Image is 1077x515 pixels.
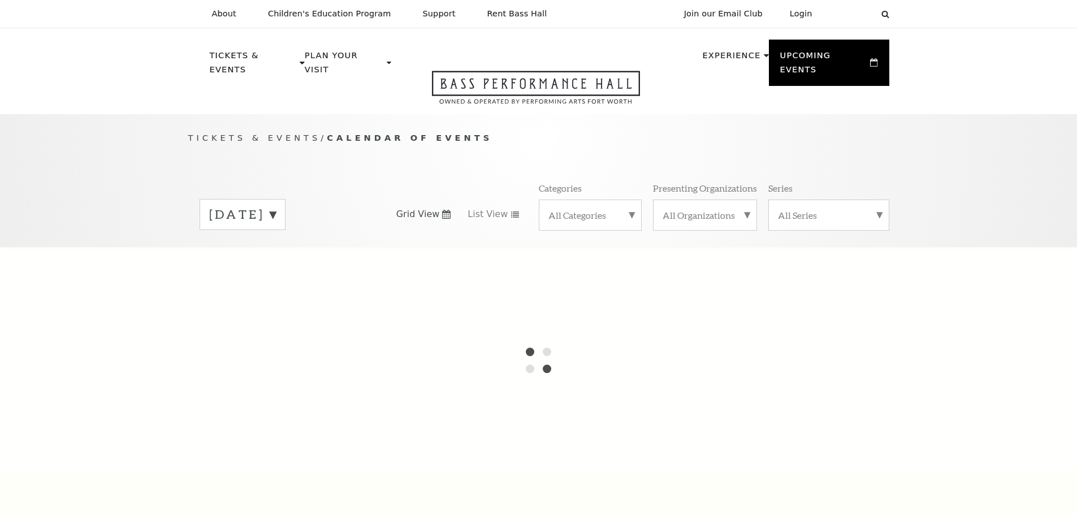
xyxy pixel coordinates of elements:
[209,206,276,223] label: [DATE]
[768,182,793,194] p: Series
[548,209,632,221] label: All Categories
[653,182,757,194] p: Presenting Organizations
[663,209,747,221] label: All Organizations
[487,9,547,19] p: Rent Bass Hall
[831,8,871,19] select: Select:
[327,133,492,142] span: Calendar of Events
[212,9,236,19] p: About
[396,208,440,220] span: Grid View
[778,209,880,221] label: All Series
[305,49,384,83] p: Plan Your Visit
[468,208,508,220] span: List View
[539,182,582,194] p: Categories
[210,49,297,83] p: Tickets & Events
[780,49,868,83] p: Upcoming Events
[268,9,391,19] p: Children's Education Program
[188,133,321,142] span: Tickets & Events
[188,131,889,145] p: /
[423,9,456,19] p: Support
[702,49,760,69] p: Experience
